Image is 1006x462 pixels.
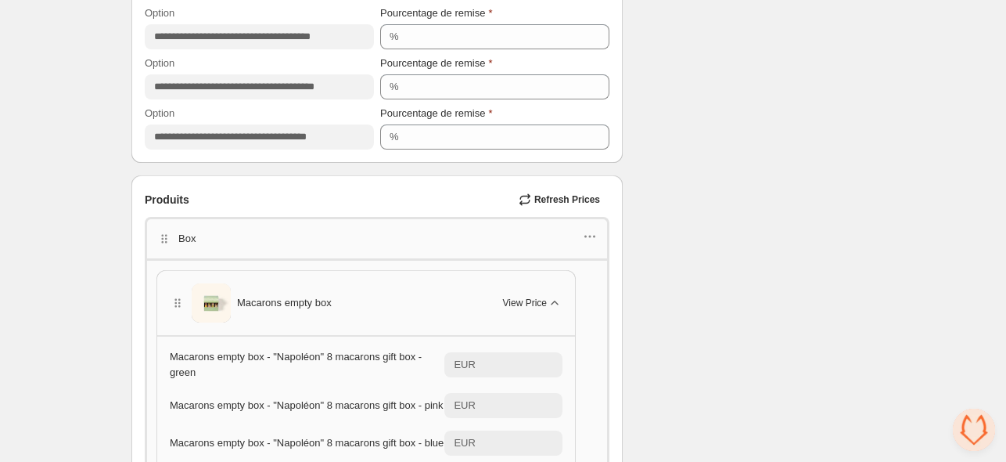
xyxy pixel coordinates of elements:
label: Pourcentage de remise [380,56,492,71]
button: Refresh Prices [512,189,609,211]
div: EUR [454,398,475,413]
span: Produits [145,192,189,208]
p: Box [178,231,196,247]
div: % [390,79,399,95]
label: Option [145,5,174,21]
button: View Price [494,291,572,316]
img: Macarons empty box [192,280,231,327]
span: Macarons empty box - "Napoléon" 8 macarons gift box - pink [170,399,444,411]
span: Macarons empty box - "Napoléon" 8 macarons gift box - blue [170,437,444,449]
div: % [390,29,399,45]
span: Refresh Prices [534,193,600,206]
div: EUR [454,435,475,451]
span: Macarons empty box [237,295,332,311]
span: View Price [503,297,547,309]
div: % [390,129,399,145]
label: Pourcentage de remise [380,106,492,121]
label: Option [145,56,174,71]
label: Option [145,106,174,121]
span: Macarons empty box - "Napoléon" 8 macarons gift box - green [170,351,422,378]
label: Pourcentage de remise [380,5,492,21]
div: Ouvrir le chat [953,409,995,451]
div: EUR [454,357,475,373]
